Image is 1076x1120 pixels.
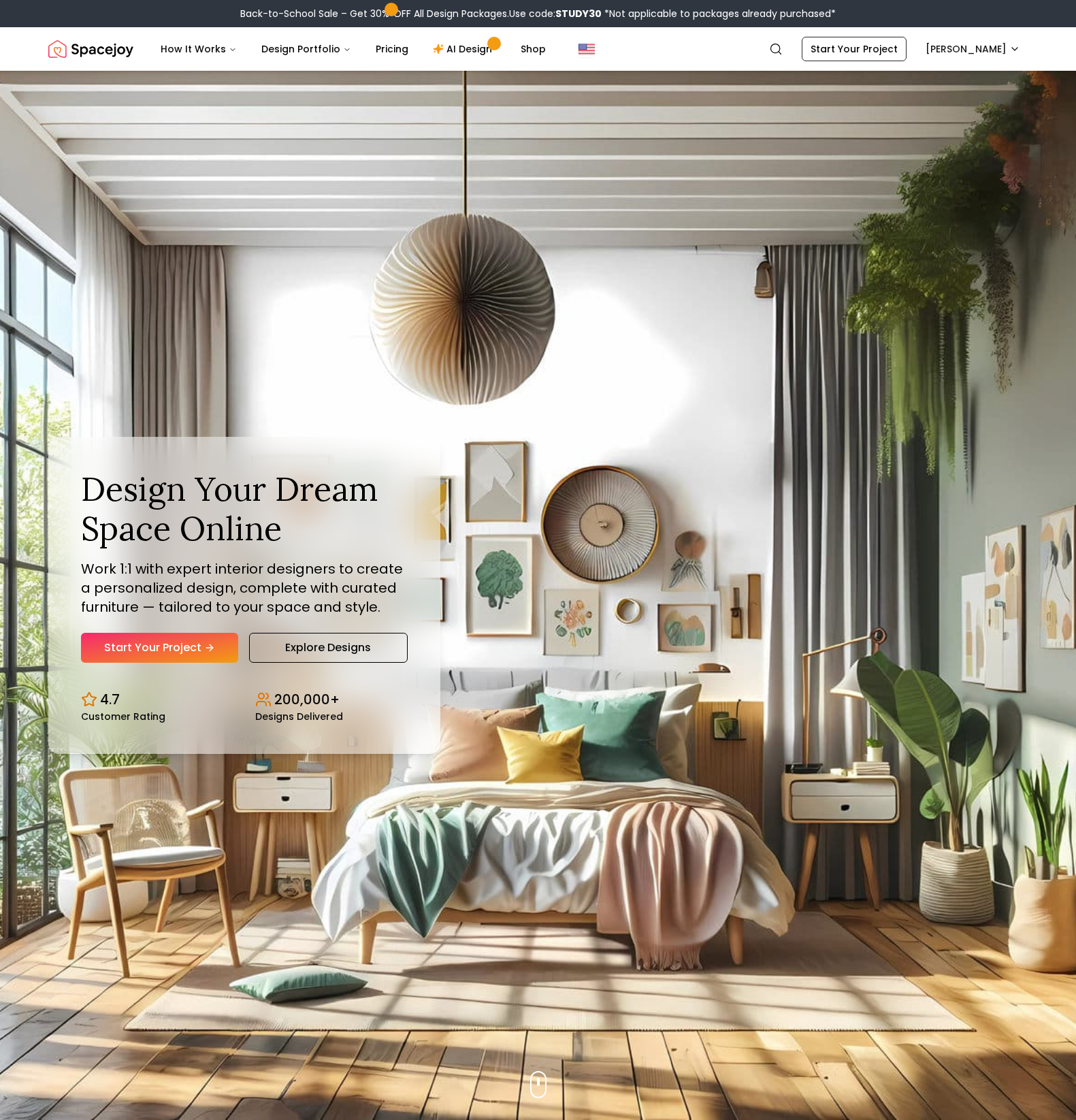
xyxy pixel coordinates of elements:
[274,690,340,709] p: 200,000+
[509,7,602,20] span: Use code:
[81,559,408,616] p: Work 1:1 with expert interior designers to create a personalized design, complete with curated fu...
[422,35,507,63] a: AI Design
[250,35,362,63] button: Design Portfolio
[602,7,836,20] span: *Not applicable to packages already purchased*
[578,41,595,57] img: United States
[365,35,419,63] a: Pricing
[81,712,165,721] small: Customer Rating
[100,690,120,709] p: 4.7
[510,35,557,63] a: Shop
[81,470,408,548] h1: Design Your Dream Space Online
[917,37,1028,61] button: [PERSON_NAME]
[802,37,907,61] a: Start Your Project
[48,35,133,63] a: Spacejoy
[240,7,836,20] div: Back-to-School Sale – Get 30% OFF All Design Packages.
[249,633,408,663] a: Explore Designs
[48,35,133,63] img: Spacejoy Logo
[150,35,557,63] nav: Main
[150,35,248,63] button: How It Works
[48,27,1028,71] nav: Global
[81,633,238,663] a: Start Your Project
[555,7,602,20] b: STUDY30
[255,712,343,721] small: Designs Delivered
[81,679,408,721] div: Design stats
